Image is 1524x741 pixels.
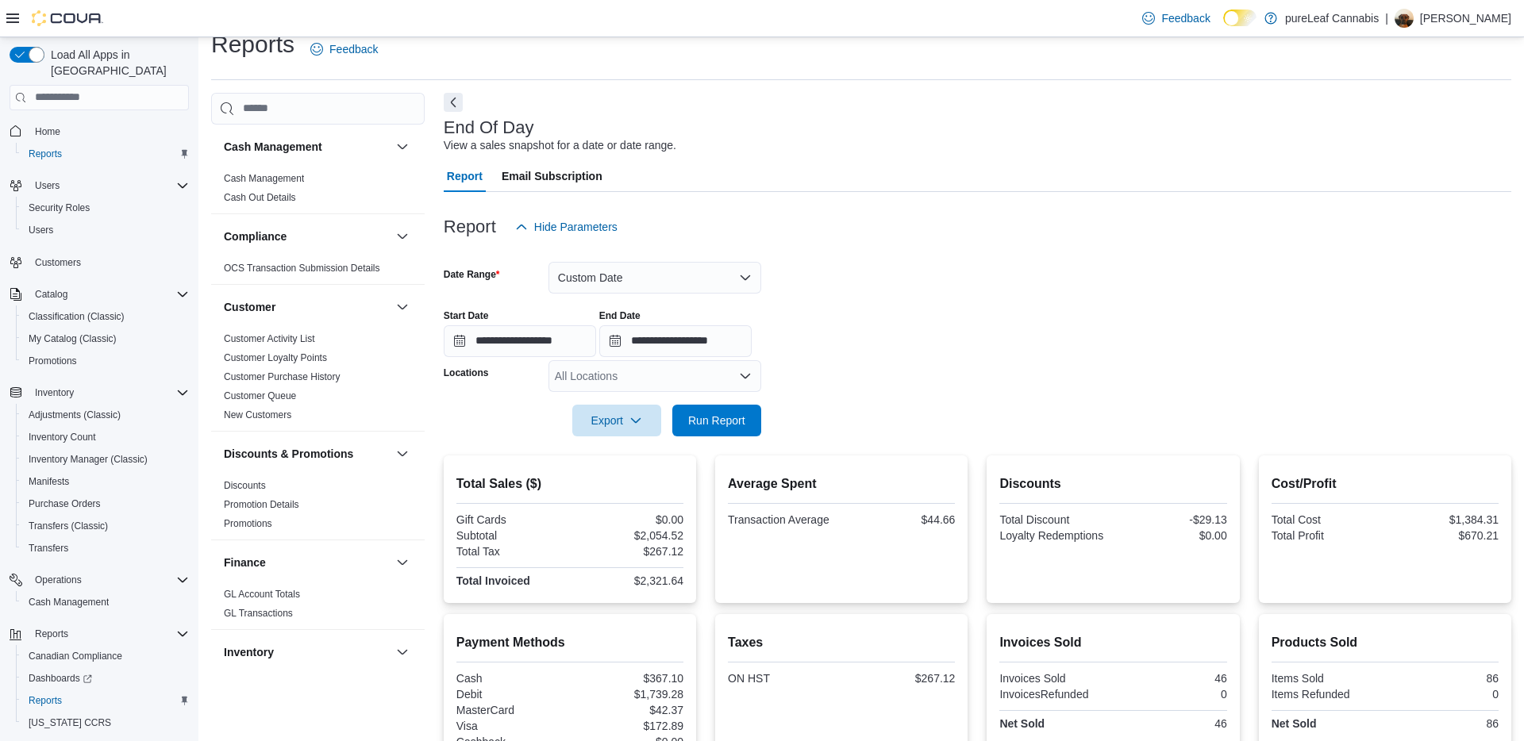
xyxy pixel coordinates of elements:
[1117,672,1227,685] div: 46
[22,198,189,217] span: Security Roles
[35,288,67,301] span: Catalog
[29,716,111,729] span: [US_STATE] CCRS
[16,712,195,734] button: [US_STATE] CCRS
[573,704,683,716] div: $42.37
[29,520,108,532] span: Transfers (Classic)
[534,219,618,235] span: Hide Parameters
[999,688,1110,701] div: InvoicesRefunded
[224,678,317,690] span: Inventory Adjustments
[22,539,75,558] a: Transfers
[739,370,752,382] button: Open list of options
[224,333,315,344] a: Customer Activity List
[29,383,189,402] span: Inventory
[444,118,534,137] h3: End Of Day
[16,328,195,350] button: My Catalog (Classic)
[22,307,131,326] a: Classification (Classic)
[224,555,390,570] button: Finance
[456,704,567,716] div: MasterCard
[688,413,745,428] span: Run Report
[29,650,122,662] span: Canadian Compliance
[29,121,189,141] span: Home
[224,518,272,529] a: Promotions
[728,474,955,493] h2: Average Spent
[456,574,530,587] strong: Total Invoiced
[29,176,189,195] span: Users
[29,148,62,160] span: Reports
[599,325,752,357] input: Press the down key to open a popover containing a calendar.
[304,33,384,65] a: Feedback
[22,351,189,370] span: Promotions
[573,672,683,685] div: $367.10
[211,329,425,431] div: Customer
[22,691,189,710] span: Reports
[29,224,53,236] span: Users
[224,588,300,601] span: GL Account Totals
[599,309,641,322] label: End Date
[22,713,189,732] span: Washington CCRS
[29,310,125,323] span: Classification (Classic)
[1420,9,1511,28] p: [PERSON_NAME]
[16,591,195,613] button: Cash Management
[224,263,380,274] a: OCS Transaction Submission Details
[29,475,69,488] span: Manifests
[1272,717,1317,730] strong: Net Sold
[3,283,195,305] button: Catalog
[224,589,300,600] a: GL Account Totals
[22,494,107,513] a: Purchase Orders
[16,667,195,689] a: Dashboards
[22,593,189,612] span: Cash Management
[1136,2,1216,34] a: Feedback
[845,513,955,526] div: $44.66
[16,689,195,712] button: Reports
[573,688,683,701] div: $1,739.28
[16,404,195,426] button: Adjustments (Classic)
[224,607,293,620] span: GL Transactions
[1223,26,1224,27] span: Dark Mode
[456,545,567,558] div: Total Tax
[999,717,1045,730] strong: Net Sold
[573,545,683,558] div: $267.12
[393,643,412,662] button: Inventory
[3,175,195,197] button: Users
[16,219,195,241] button: Users
[456,688,567,701] div: Debit
[22,307,189,326] span: Classification (Classic)
[502,160,602,192] span: Email Subscription
[35,256,81,269] span: Customers
[444,137,676,154] div: View a sales snapshot for a date or date range.
[456,720,567,732] div: Visa
[22,450,189,469] span: Inventory Manager (Classic)
[224,228,390,244] button: Compliance
[582,405,652,436] span: Export
[728,672,838,685] div: ON HST
[1272,474,1499,493] h2: Cost/Profit
[22,329,189,348] span: My Catalog (Classic)
[224,499,299,510] a: Promotion Details
[35,386,74,399] span: Inventory
[22,516,114,536] a: Transfers (Classic)
[22,669,98,688] a: Dashboards
[16,197,195,219] button: Security Roles
[224,498,299,511] span: Promotion Details
[29,431,96,443] span: Inventory Count
[224,409,291,421] span: New Customers
[16,426,195,448] button: Inventory Count
[224,352,327,363] a: Customer Loyalty Points
[22,144,68,163] a: Reports
[573,513,683,526] div: $0.00
[29,355,77,367] span: Promotions
[224,139,322,155] h3: Cash Management
[224,480,266,491] a: Discounts
[29,332,117,345] span: My Catalog (Classic)
[224,446,353,462] h3: Discounts & Promotions
[22,691,68,710] a: Reports
[22,428,102,447] a: Inventory Count
[728,513,838,526] div: Transaction Average
[224,139,390,155] button: Cash Management
[211,169,425,213] div: Cash Management
[29,672,92,685] span: Dashboards
[393,298,412,317] button: Customer
[393,227,412,246] button: Compliance
[22,450,154,469] a: Inventory Manager (Classic)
